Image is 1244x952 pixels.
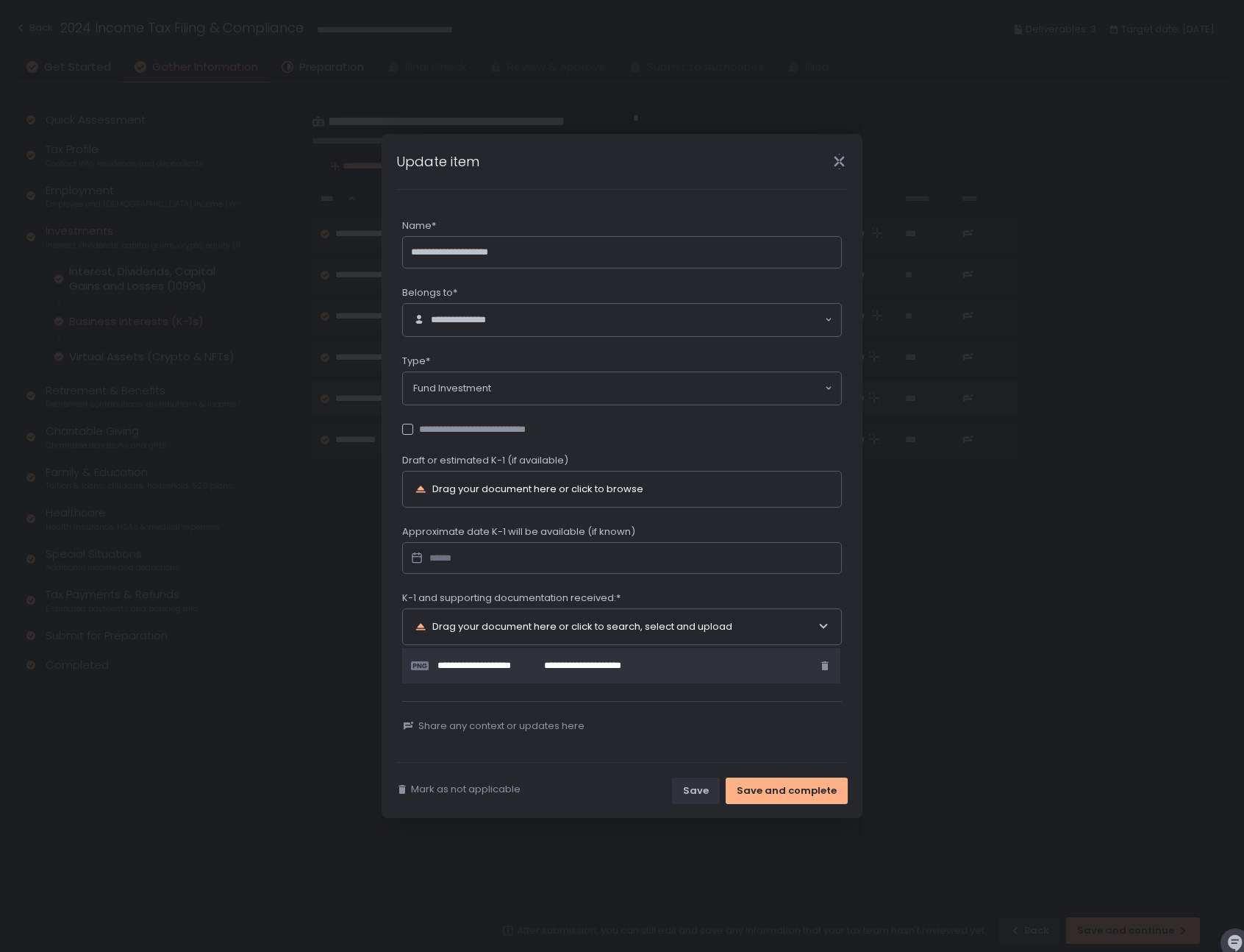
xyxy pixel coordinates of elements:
div: Save [683,784,709,798]
span: Fund Investment [413,381,491,396]
button: Save and complete [726,778,848,804]
div: Close [815,153,862,170]
span: K-1 and supporting documentation received:* [402,592,621,605]
div: Drag your document here or click to browse [432,484,643,494]
input: Search for option [491,381,823,396]
input: Datepicker input [402,542,842,575]
span: Mark as not applicable [411,783,521,796]
span: Share any context or updates here [418,720,585,733]
span: Draft or estimated K-1 (if available) [402,454,568,467]
span: Approximate date K-1 will be available (if known) [402,525,635,539]
span: Name* [402,219,436,232]
div: Search for option [403,372,841,405]
button: Mark as not applicable [396,783,521,796]
span: Type* [402,355,430,368]
input: Search for option [512,313,823,327]
button: Save [672,778,720,804]
span: Belongs to* [402,286,457,299]
div: Save and complete [737,784,837,798]
h1: Update item [396,152,479,171]
div: Search for option [403,304,841,336]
